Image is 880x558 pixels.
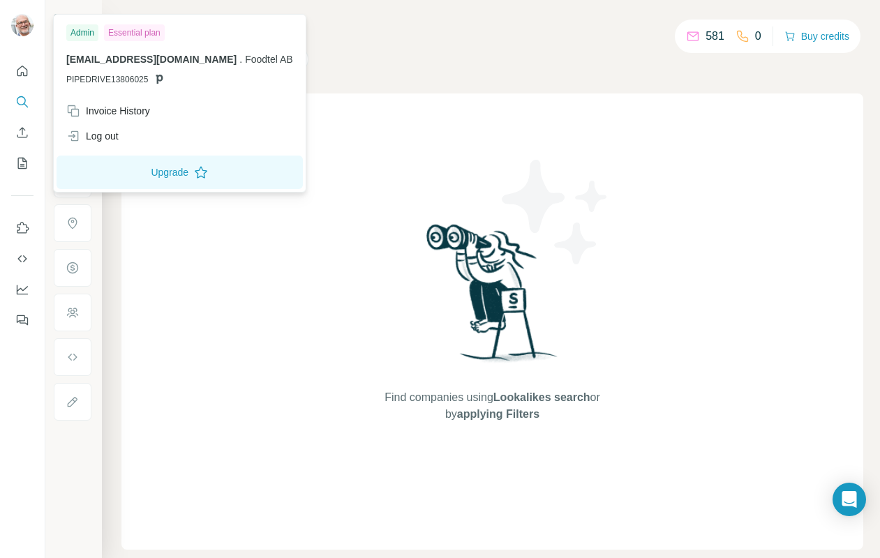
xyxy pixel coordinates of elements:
[833,483,866,516] div: Open Intercom Messenger
[457,408,539,420] span: applying Filters
[245,54,293,65] span: Foodtel AB
[66,129,119,143] div: Log out
[11,308,33,333] button: Feedback
[11,120,33,145] button: Enrich CSV
[11,14,33,36] img: Avatar
[380,389,604,423] span: Find companies using or by
[11,151,33,176] button: My lists
[43,8,100,29] button: Show
[11,277,33,302] button: Dashboard
[66,73,148,86] span: PIPEDRIVE13806025
[755,28,761,45] p: 0
[493,391,590,403] span: Lookalikes search
[11,216,33,241] button: Use Surfe on LinkedIn
[239,54,242,65] span: .
[104,24,165,41] div: Essential plan
[121,17,863,36] h4: Search
[57,156,303,189] button: Upgrade
[11,59,33,84] button: Quick start
[66,54,237,65] span: [EMAIL_ADDRESS][DOMAIN_NAME]
[11,246,33,271] button: Use Surfe API
[11,89,33,114] button: Search
[66,104,150,118] div: Invoice History
[66,24,98,41] div: Admin
[420,220,565,376] img: Surfe Illustration - Woman searching with binoculars
[493,149,618,275] img: Surfe Illustration - Stars
[706,28,724,45] p: 581
[784,27,849,46] button: Buy credits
